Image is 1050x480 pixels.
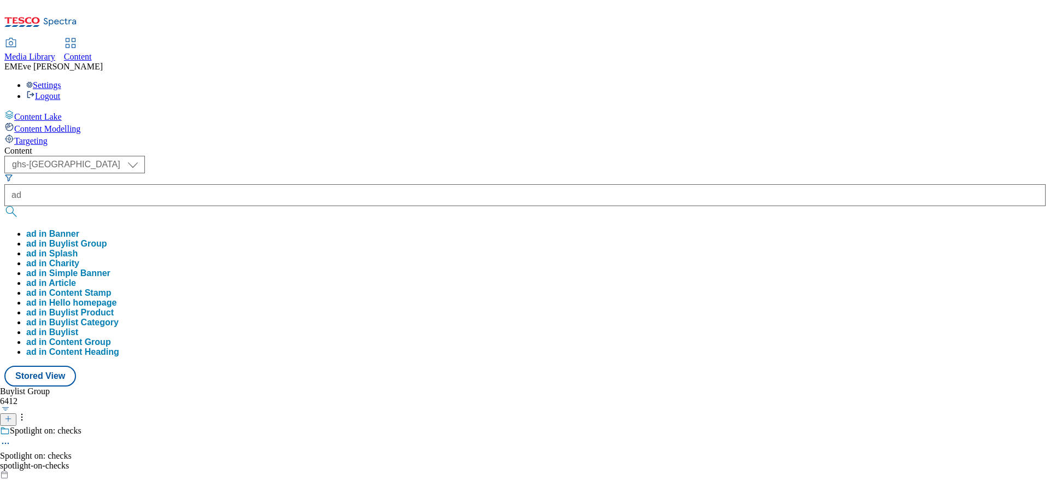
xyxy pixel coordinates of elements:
[4,110,1046,122] a: Content Lake
[17,62,103,71] span: Eve [PERSON_NAME]
[26,229,79,239] button: ad in Banner
[26,288,112,298] button: ad in Content Stamp
[64,39,92,62] a: Content
[64,52,92,61] span: Content
[26,268,110,278] button: ad in Simple Banner
[4,366,76,387] button: Stored View
[26,298,116,308] button: ad in Hello homepage
[4,173,13,182] svg: Search Filters
[26,327,78,337] button: ad in Buylist
[4,184,1046,206] input: Search
[26,337,111,347] div: ad in
[4,39,55,62] a: Media Library
[4,122,1046,134] a: Content Modelling
[49,318,119,327] span: Buylist Category
[49,259,79,268] span: Charity
[26,259,79,268] div: ad in
[4,134,1046,146] a: Targeting
[49,239,107,248] span: Buylist Group
[4,52,55,61] span: Media Library
[4,146,1046,156] div: Content
[26,278,76,288] button: ad in Article
[26,337,111,347] button: ad in Content Group
[26,318,119,327] button: ad in Buylist Category
[26,259,79,268] button: ad in Charity
[26,308,114,318] button: ad in Buylist Product
[26,239,107,249] button: ad in Buylist Group
[26,91,60,101] a: Logout
[26,80,61,90] a: Settings
[4,62,17,71] span: EM
[26,347,119,357] button: ad in Content Heading
[14,124,80,133] span: Content Modelling
[49,288,112,297] span: Content Stamp
[26,318,119,327] div: ad in
[10,426,81,436] div: Spotlight on: checks
[26,249,78,259] button: ad in Splash
[26,288,112,298] div: ad in
[14,112,62,121] span: Content Lake
[14,136,48,145] span: Targeting
[49,337,111,347] span: Content Group
[26,239,107,249] div: ad in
